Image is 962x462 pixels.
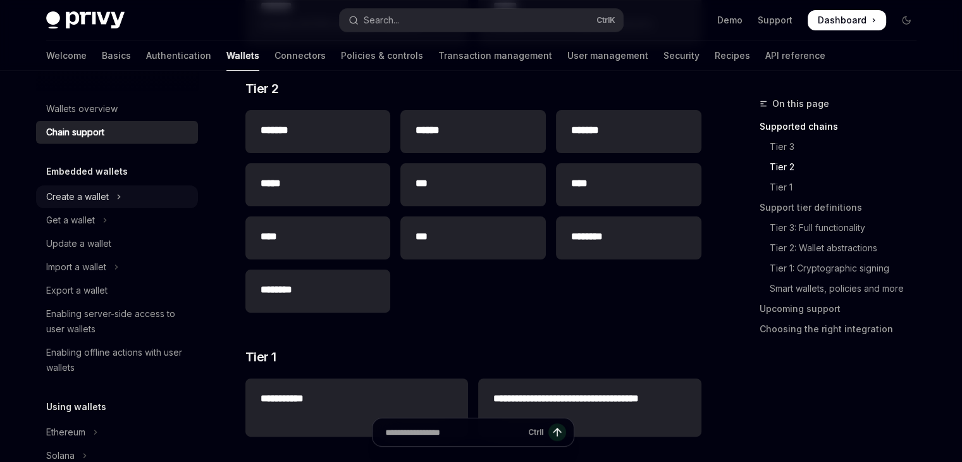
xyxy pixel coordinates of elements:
[340,9,623,32] button: Open search
[36,421,198,444] button: Toggle Ethereum section
[385,418,523,446] input: Ask a question...
[765,41,825,71] a: API reference
[760,157,927,177] a: Tier 2
[364,13,399,28] div: Search...
[760,177,927,197] a: Tier 1
[341,41,423,71] a: Policies & controls
[808,10,886,30] a: Dashboard
[46,101,118,116] div: Wallets overview
[226,41,259,71] a: Wallets
[46,125,104,140] div: Chain support
[760,116,927,137] a: Supported chains
[760,137,927,157] a: Tier 3
[760,319,927,339] a: Choosing the right integration
[663,41,700,71] a: Security
[46,425,85,440] div: Ethereum
[717,14,743,27] a: Demo
[36,341,198,379] a: Enabling offline actions with user wallets
[46,236,111,251] div: Update a wallet
[46,306,190,337] div: Enabling server-side access to user wallets
[760,258,927,278] a: Tier 1: Cryptographic signing
[896,10,916,30] button: Toggle dark mode
[274,41,326,71] a: Connectors
[760,238,927,258] a: Tier 2: Wallet abstractions
[567,41,648,71] a: User management
[36,256,198,278] button: Toggle Import a wallet section
[596,15,615,25] span: Ctrl K
[36,121,198,144] a: Chain support
[245,348,276,366] span: Tier 1
[760,278,927,299] a: Smart wallets, policies and more
[146,41,211,71] a: Authentication
[438,41,552,71] a: Transaction management
[36,209,198,232] button: Toggle Get a wallet section
[760,299,927,319] a: Upcoming support
[46,11,125,29] img: dark logo
[36,303,198,340] a: Enabling server-side access to user wallets
[760,218,927,238] a: Tier 3: Full functionality
[46,283,108,298] div: Export a wallet
[36,279,198,302] a: Export a wallet
[715,41,750,71] a: Recipes
[46,189,109,204] div: Create a wallet
[46,345,190,375] div: Enabling offline actions with user wallets
[36,97,198,120] a: Wallets overview
[36,232,198,255] a: Update a wallet
[46,164,128,179] h5: Embedded wallets
[548,423,566,441] button: Send message
[46,213,95,228] div: Get a wallet
[245,80,279,97] span: Tier 2
[102,41,131,71] a: Basics
[818,14,866,27] span: Dashboard
[46,399,106,415] h5: Using wallets
[36,185,198,208] button: Toggle Create a wallet section
[46,259,106,275] div: Import a wallet
[46,41,87,71] a: Welcome
[758,14,792,27] a: Support
[772,96,829,111] span: On this page
[760,197,927,218] a: Support tier definitions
